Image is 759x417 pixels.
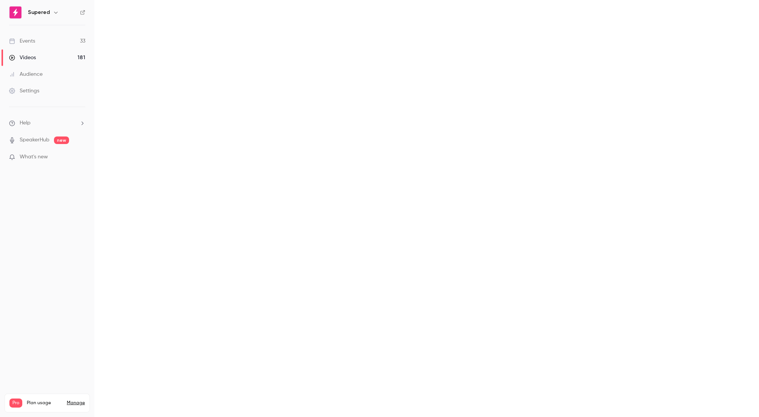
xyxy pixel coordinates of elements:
[9,119,85,127] li: help-dropdown-opener
[9,37,35,45] div: Events
[9,6,22,18] img: Supered
[9,54,36,61] div: Videos
[9,71,43,78] div: Audience
[54,136,69,144] span: new
[20,136,49,144] a: SpeakerHub
[27,400,62,406] span: Plan usage
[20,119,31,127] span: Help
[28,9,50,16] h6: Supered
[9,87,39,95] div: Settings
[67,400,85,406] a: Manage
[76,154,85,161] iframe: Noticeable Trigger
[20,153,48,161] span: What's new
[9,399,22,408] span: Pro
